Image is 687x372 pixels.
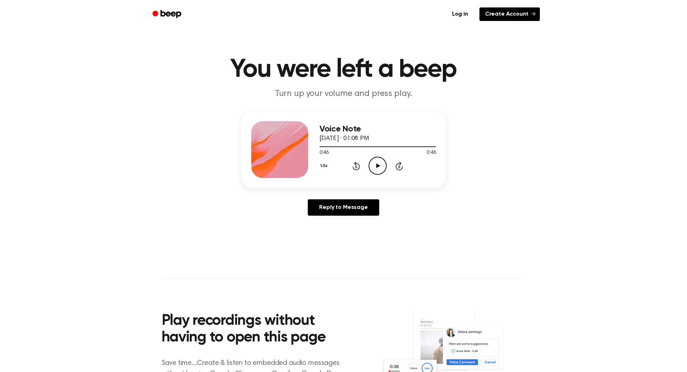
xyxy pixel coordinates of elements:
[445,6,475,22] a: Log in
[320,124,436,134] h3: Voice Note
[147,7,188,21] a: Beep
[426,149,436,157] span: 0:46
[207,88,480,100] p: Turn up your volume and press play.
[162,57,526,82] h1: You were left a beep
[479,7,540,21] a: Create Account
[162,313,353,346] h2: Play recordings without having to open this page
[308,199,379,216] a: Reply to Message
[320,149,329,157] span: 0:46
[320,135,369,142] span: [DATE] · 01:08 PM
[320,160,330,172] button: 1.0x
